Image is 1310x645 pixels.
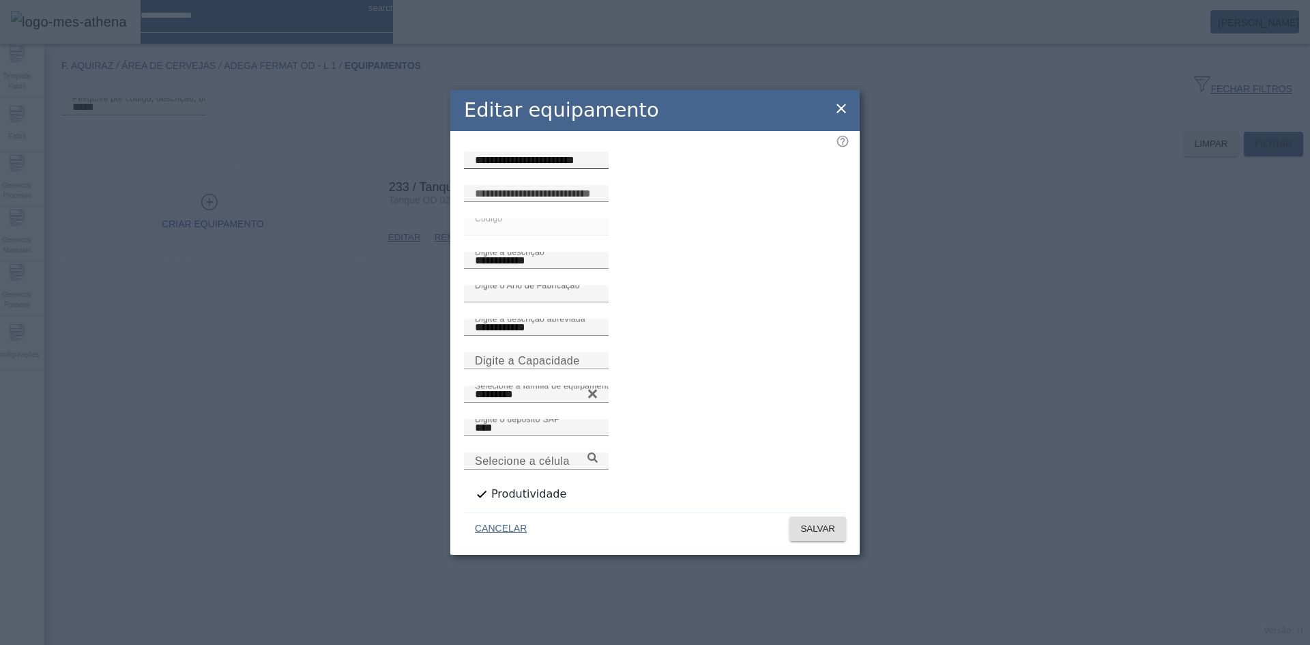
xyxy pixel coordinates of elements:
[464,517,538,541] button: CANCELAR
[475,314,585,323] mat-label: Digite a descrição abreviada
[475,214,502,223] mat-label: Código
[475,522,527,536] span: CANCELAR
[475,414,560,423] mat-label: Digite o depósito SAP
[475,453,598,470] input: Number
[789,517,846,541] button: SALVAR
[475,354,580,366] mat-label: Digite a Capacidade
[475,386,598,403] input: Number
[489,486,566,502] label: Produtividade
[475,381,614,390] mat-label: Selecione a família de equipamento
[464,96,659,125] h2: Editar equipamento
[475,247,544,256] mat-label: Digite a descrição
[800,522,835,536] span: SALVAR
[475,281,580,289] mat-label: Digite o Ano de Fabricação
[475,455,570,466] mat-label: Selecione a célula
